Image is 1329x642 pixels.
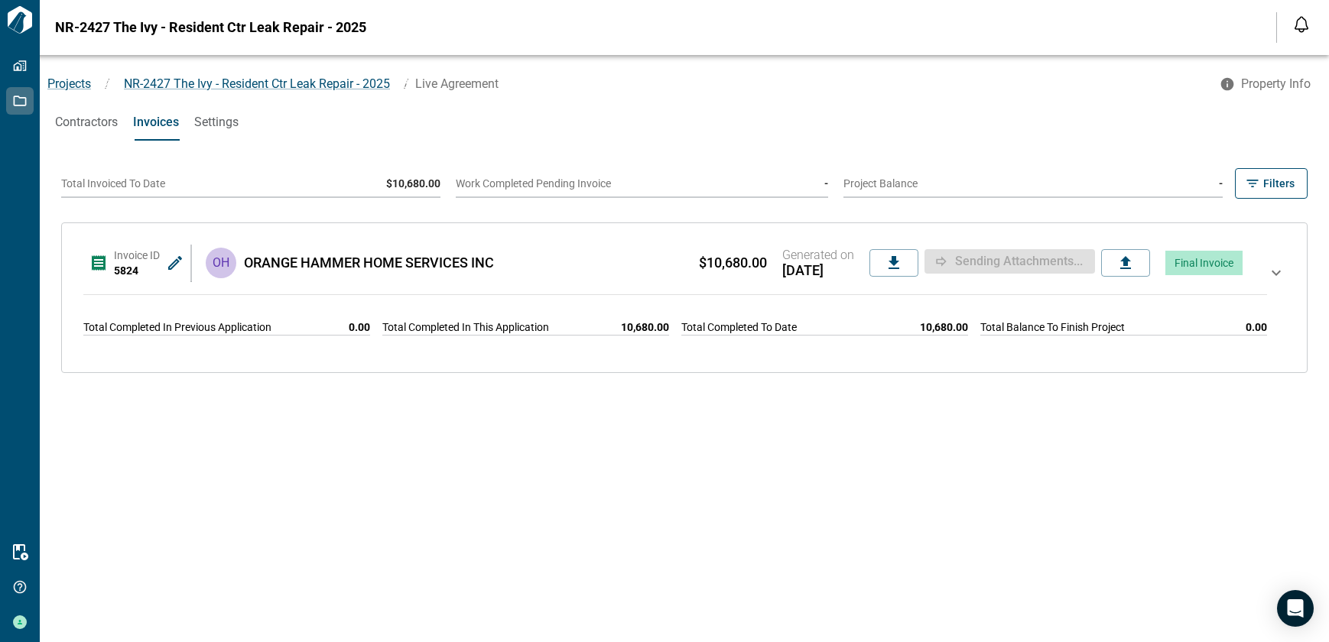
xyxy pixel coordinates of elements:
nav: breadcrumb [40,75,1210,93]
span: Project Balance [843,177,918,190]
a: Projects [47,76,91,91]
span: Contractors [55,115,118,130]
span: Live Agreement [415,76,499,91]
span: 0.00 [1246,319,1267,335]
span: 5824 [114,264,138,277]
div: Invoice ID5824OHORANGE HAMMER HOME SERVICES INC $10,680.00Generated on[DATE]Sending attachments..... [77,235,1292,360]
span: - [1219,177,1223,190]
span: Filters [1263,176,1295,191]
span: Final Invoice [1175,257,1233,269]
span: 10,680.00 [920,319,968,335]
span: Invoice ID [114,249,160,261]
span: 0.00 [349,319,370,335]
button: Open notification feed [1289,12,1314,37]
span: NR-2427 The Ivy - Resident Ctr Leak Repair - 2025 [55,20,366,35]
span: 10,680.00 [621,319,669,335]
p: OH [213,254,229,272]
span: $10,680.00 [386,177,440,190]
span: Total Invoiced To Date [61,177,165,190]
span: $10,680.00 [699,255,767,271]
span: Settings [194,115,239,130]
span: Total Completed To Date [681,319,797,335]
button: Property Info [1210,70,1323,98]
span: Total Completed In This Application [382,319,549,335]
span: Generated on [782,248,854,263]
span: Total Completed In Previous Application [83,319,271,335]
div: Open Intercom Messenger [1277,590,1314,627]
span: Invoices [133,115,179,130]
span: Total Balance To Finish Project [980,319,1125,335]
span: NR-2427 The Ivy - Resident Ctr Leak Repair - 2025 [124,76,390,91]
span: Property Info [1241,76,1311,92]
span: [DATE] [782,263,854,278]
div: base tabs [40,104,1329,141]
span: Work Completed Pending Invoice [456,177,611,190]
span: ORANGE HAMMER HOME SERVICES INC [244,255,494,271]
button: Filters [1235,168,1308,199]
span: - [824,177,828,190]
